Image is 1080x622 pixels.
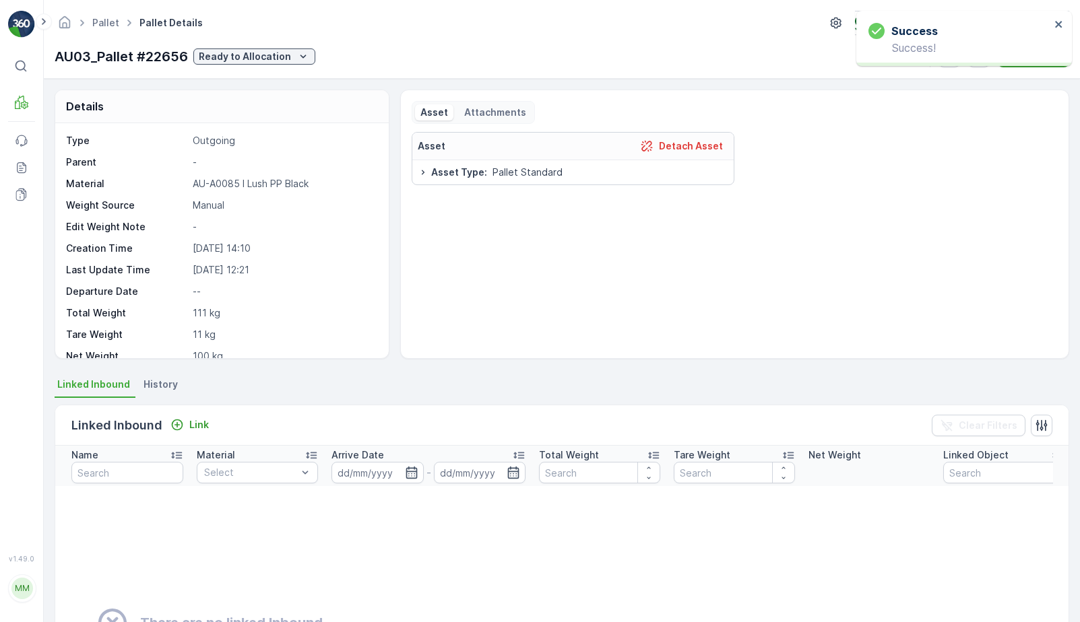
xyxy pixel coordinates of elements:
input: dd/mm/yyyy [434,462,526,483]
p: AU-A0085 I Lush PP Black [193,177,375,191]
a: Pallet [92,17,119,28]
p: Ready to Allocation [199,50,291,63]
p: Total Weight [66,306,187,320]
span: Asset Type : [431,166,487,179]
p: Link [189,418,209,431]
p: Arrive Date [331,448,384,462]
p: Last Update Time [66,263,187,277]
p: Name [71,448,98,462]
img: terracycle_logo.png [855,15,877,30]
p: Asset [420,106,448,119]
button: Detach Asset [635,138,728,154]
button: Terracycle-AU04 - Sendable(+10:00) [855,11,1069,35]
span: Pallet Standard [493,166,563,179]
p: Attachments [464,106,526,119]
button: Clear Filters [932,415,1025,436]
p: 11 kg [193,328,375,341]
p: Success! [868,42,1050,54]
p: Tare Weight [674,448,730,462]
p: - [193,220,375,234]
button: Link [165,417,214,433]
p: [DATE] 14:10 [193,242,375,255]
p: Detach Asset [659,139,723,153]
p: Asset [418,139,445,153]
p: Material [197,448,235,462]
img: logo [8,11,35,38]
p: 100 kg [193,349,375,363]
input: Search [71,462,183,483]
p: Net Weight [66,349,187,363]
input: Search [943,462,1065,483]
button: close [1054,19,1064,32]
p: Type [66,134,187,147]
h3: Success [891,23,938,39]
p: AU03_Pallet #22656 [55,46,188,67]
p: Details [66,98,104,114]
input: Search [674,462,795,483]
button: MM [8,565,35,611]
p: - [426,464,431,481]
p: - [193,155,375,169]
p: Parent [66,155,187,169]
p: Material [66,177,187,191]
span: Linked Inbound [57,378,130,391]
p: Clear Filters [959,419,1017,432]
div: MM [11,578,33,599]
p: 111 kg [193,306,375,320]
p: Departure Date [66,285,187,298]
span: History [144,378,178,391]
span: v 1.49.0 [8,555,35,563]
p: [DATE] 12:21 [193,263,375,277]
p: Linked Inbound [71,416,162,435]
p: Manual [193,199,375,212]
p: Creation Time [66,242,187,255]
p: Select [204,466,297,479]
p: Total Weight [539,448,599,462]
input: Search [539,462,660,483]
input: dd/mm/yyyy [331,462,424,483]
a: Homepage [57,20,72,32]
p: Tare Weight [66,328,187,341]
p: Weight Source [66,199,187,212]
p: Net Weight [808,448,861,462]
p: Linked Object [943,448,1009,462]
p: -- [193,285,375,298]
button: Ready to Allocation [193,48,315,65]
p: Outgoing [193,134,375,147]
p: Edit Weight Note [66,220,187,234]
span: Pallet Details [137,16,205,30]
